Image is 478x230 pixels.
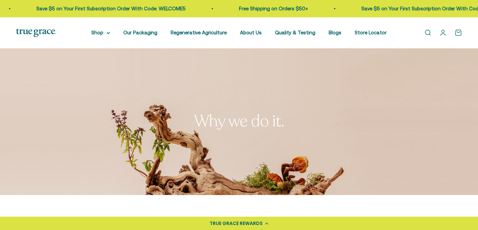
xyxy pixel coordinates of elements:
[91,29,110,37] summary: Shop
[210,220,263,227] div: TRUE GRACE REWARDS
[329,30,341,35] a: Blogs
[12,5,161,13] p: Save $5 on Your First Subscription Order With Code: WELCOME5
[240,30,262,35] a: About Us
[123,30,157,35] a: Our Packaging
[194,110,284,132] split-lines: Why we do it.
[171,30,227,35] a: Regenerative Agriculture
[355,30,387,35] a: Store Locator
[275,30,315,35] a: Quality & Testing
[214,6,283,11] a: Free Shipping on Orders $50+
